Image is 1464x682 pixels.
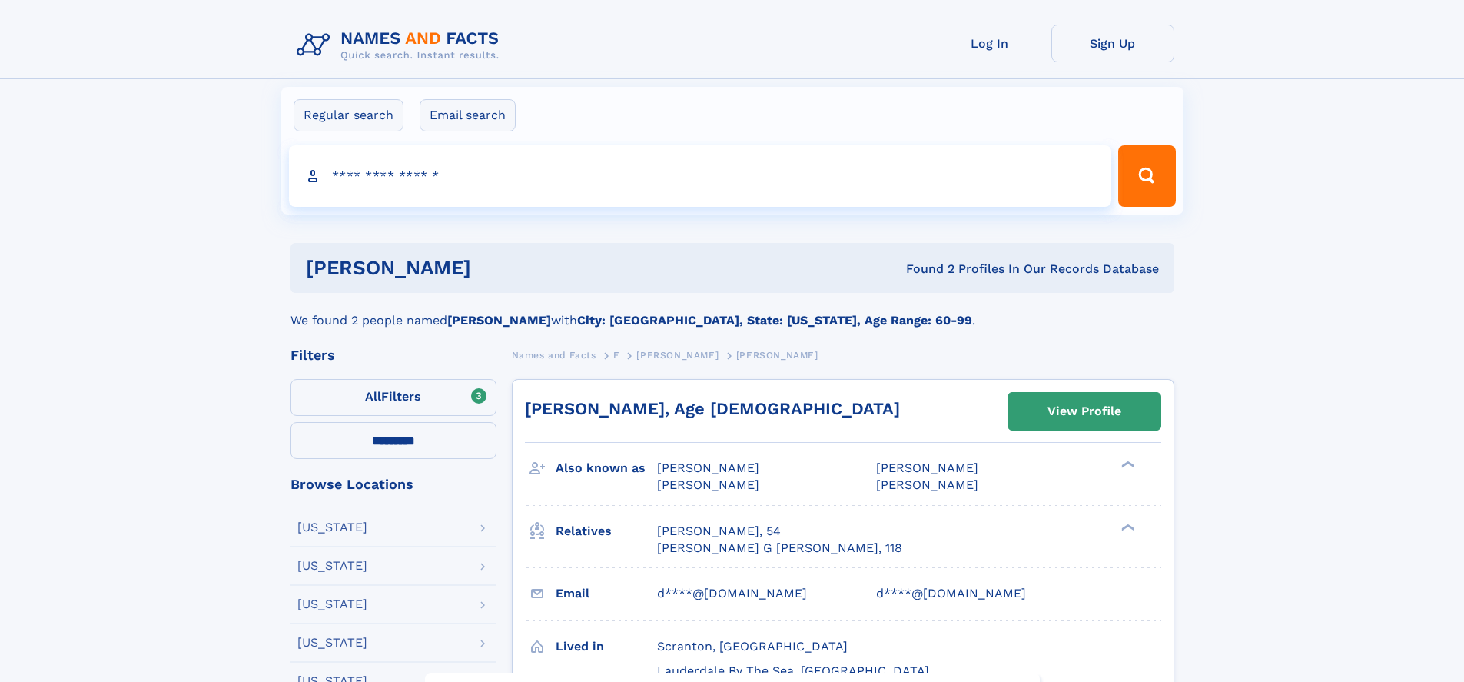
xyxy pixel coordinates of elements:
[556,581,657,607] h3: Email
[876,461,978,475] span: [PERSON_NAME]
[689,261,1159,278] div: Found 2 Profiles In Our Records Database
[512,345,596,364] a: Names and Facts
[290,348,496,362] div: Filters
[556,518,657,544] h3: Relatives
[525,399,900,418] a: [PERSON_NAME], Age [DEMOGRAPHIC_DATA]
[294,99,403,131] label: Regular search
[657,461,759,475] span: [PERSON_NAME]
[657,540,902,557] a: [PERSON_NAME] G [PERSON_NAME], 118
[1117,522,1136,532] div: ❯
[365,389,381,404] span: All
[297,637,367,649] div: [US_STATE]
[876,477,978,492] span: [PERSON_NAME]
[290,293,1174,330] div: We found 2 people named with .
[1118,145,1175,207] button: Search Button
[290,25,512,66] img: Logo Names and Facts
[1117,460,1136,470] div: ❯
[297,560,367,572] div: [US_STATE]
[1051,25,1174,62] a: Sign Up
[657,639,848,654] span: Scranton, [GEOGRAPHIC_DATA]
[306,258,689,278] h1: [PERSON_NAME]
[928,25,1051,62] a: Log In
[577,313,972,328] b: City: [GEOGRAPHIC_DATA], State: [US_STATE], Age Range: 60-99
[736,350,818,361] span: [PERSON_NAME]
[613,350,619,361] span: F
[1047,394,1121,429] div: View Profile
[447,313,551,328] b: [PERSON_NAME]
[1008,393,1160,430] a: View Profile
[289,145,1112,207] input: search input
[297,521,367,534] div: [US_STATE]
[290,379,496,416] label: Filters
[556,455,657,481] h3: Also known as
[556,634,657,660] h3: Lived in
[636,345,719,364] a: [PERSON_NAME]
[636,350,719,361] span: [PERSON_NAME]
[420,99,516,131] label: Email search
[657,664,929,678] span: Lauderdale By The Sea, [GEOGRAPHIC_DATA]
[657,523,781,540] a: [PERSON_NAME], 54
[290,477,496,491] div: Browse Locations
[297,598,367,610] div: [US_STATE]
[657,477,759,492] span: [PERSON_NAME]
[613,345,619,364] a: F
